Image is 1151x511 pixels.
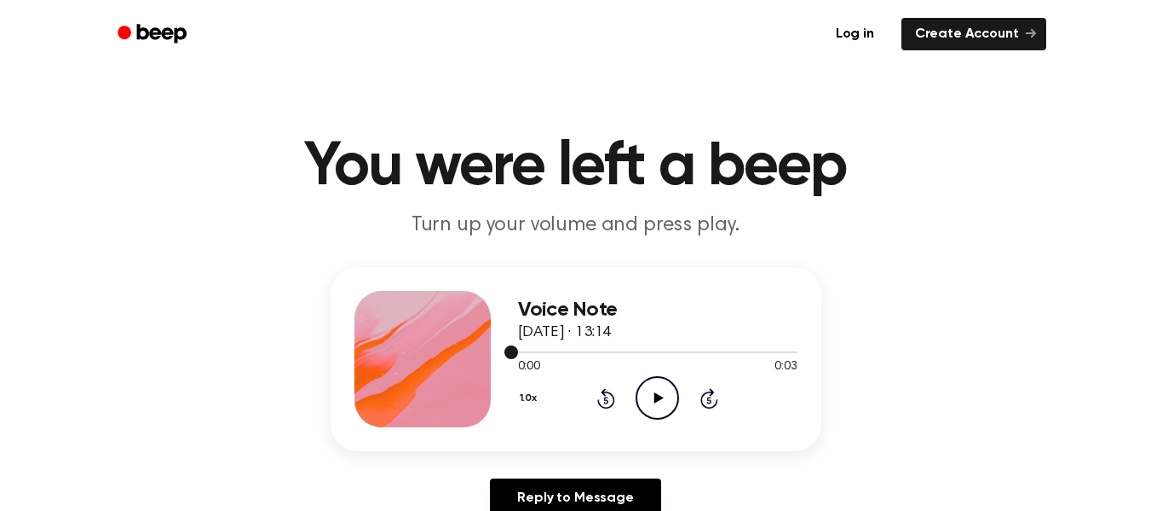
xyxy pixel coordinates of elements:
a: Create Account [901,18,1046,50]
a: Log in [819,15,891,54]
span: [DATE] · 13:14 [518,325,612,340]
h1: You were left a beep [140,136,1012,198]
button: 1.0x [518,384,544,413]
a: Beep [106,18,202,51]
h3: Voice Note [518,299,797,322]
p: Turn up your volume and press play. [249,212,903,240]
span: 0:00 [518,358,540,376]
span: 0:03 [774,358,797,376]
